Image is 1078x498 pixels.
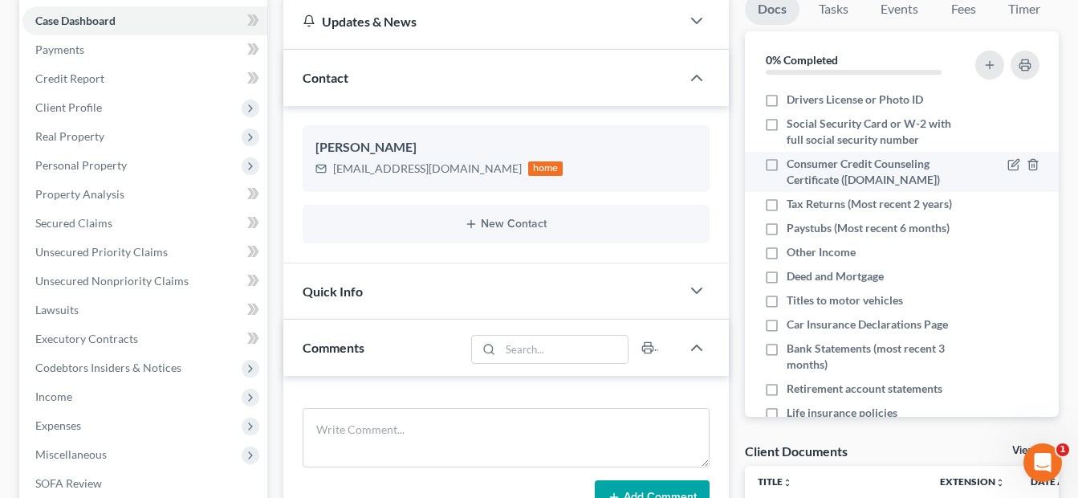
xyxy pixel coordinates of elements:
[35,418,81,432] span: Expenses
[787,244,856,260] span: Other Income
[787,341,966,373] span: Bank Statements (most recent 3 months)
[783,478,792,488] i: unfold_more
[22,35,267,64] a: Payments
[787,116,966,148] span: Social Security Card or W-2 with full social security number
[787,292,903,308] span: Titles to motor vehicles
[22,469,267,498] a: SOFA Review
[35,187,124,201] span: Property Analysis
[22,325,267,353] a: Executory Contracts
[303,340,364,355] span: Comments
[995,478,1005,488] i: unfold_more
[35,158,127,172] span: Personal Property
[22,238,267,267] a: Unsecured Priority Claims
[303,13,661,30] div: Updates & News
[1056,443,1069,456] span: 1
[315,218,697,231] button: New Contact
[1012,445,1052,456] a: View All
[35,447,107,461] span: Miscellaneous
[940,476,1005,488] a: Extensionunfold_more
[35,303,79,316] span: Lawsuits
[22,64,267,93] a: Credit Report
[745,443,848,459] div: Client Documents
[35,129,104,143] span: Real Property
[528,161,563,176] div: home
[35,274,189,288] span: Unsecured Nonpriority Claims
[787,92,923,108] span: Drivers License or Photo ID
[787,220,950,236] span: Paystubs (Most recent 6 months)
[501,336,628,363] input: Search...
[766,53,838,67] strong: 0% Completed
[333,161,522,177] div: [EMAIL_ADDRESS][DOMAIN_NAME]
[303,284,363,299] span: Quick Info
[787,405,897,421] span: Life insurance policies
[787,316,948,333] span: Car Insurance Declarations Page
[35,14,116,27] span: Case Dashboard
[35,332,138,345] span: Executory Contracts
[35,390,72,403] span: Income
[35,71,104,85] span: Credit Report
[787,196,952,212] span: Tax Returns (Most recent 2 years)
[22,180,267,209] a: Property Analysis
[35,361,181,374] span: Codebtors Insiders & Notices
[787,156,966,188] span: Consumer Credit Counseling Certificate ([DOMAIN_NAME])
[22,296,267,325] a: Lawsuits
[35,100,102,114] span: Client Profile
[758,476,792,488] a: Titleunfold_more
[303,70,348,85] span: Contact
[22,209,267,238] a: Secured Claims
[315,138,697,157] div: [PERSON_NAME]
[35,476,102,490] span: SOFA Review
[35,216,112,230] span: Secured Claims
[1023,443,1062,482] iframe: Intercom live chat
[787,268,884,284] span: Deed and Mortgage
[22,267,267,296] a: Unsecured Nonpriority Claims
[787,381,942,397] span: Retirement account statements
[35,245,168,259] span: Unsecured Priority Claims
[35,43,84,56] span: Payments
[22,6,267,35] a: Case Dashboard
